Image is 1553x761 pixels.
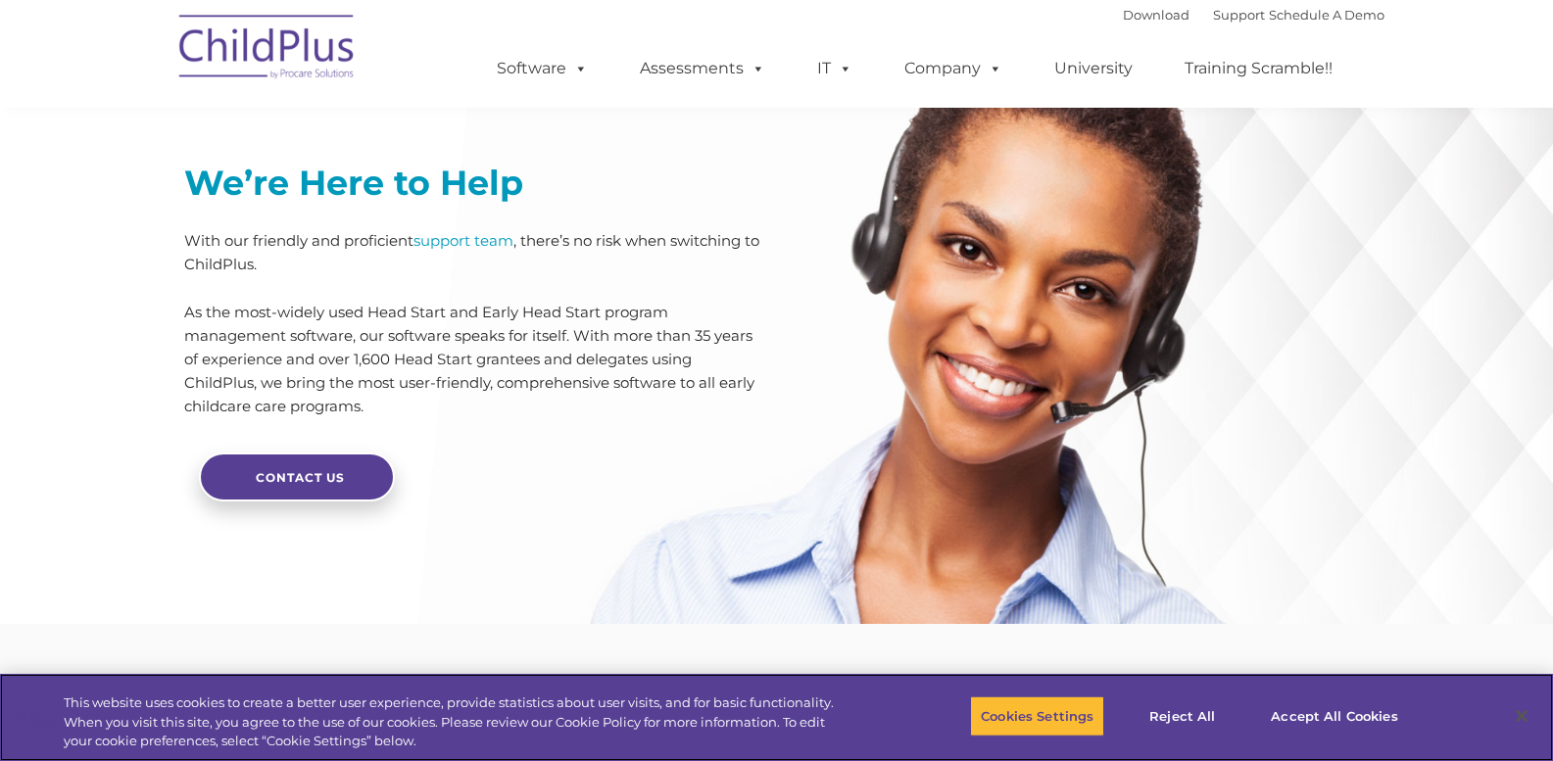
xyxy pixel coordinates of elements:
a: Training Scramble!! [1165,49,1352,88]
a: Download [1123,7,1189,23]
img: ChildPlus by Procare Solutions [170,1,365,99]
button: Reject All [1121,695,1243,737]
a: support team [413,231,513,250]
a: Support [1213,7,1265,23]
button: Accept All Cookies [1260,695,1408,737]
a: Schedule A Demo [1269,7,1384,23]
button: Cookies Settings [970,695,1104,737]
font: | [1123,7,1384,23]
a: Contact Us [199,452,395,501]
p: As the most-widely used Head Start and Early Head Start program management software, our software... [184,301,762,418]
p: With our friendly and proficient , there’s no risk when switching to ChildPlus. [184,229,762,276]
div: This website uses cookies to create a better user experience, provide statistics about user visit... [64,693,854,751]
a: Assessments [620,49,785,88]
a: Company [885,49,1022,88]
strong: We’re Here to Help [184,162,523,204]
button: Close [1500,694,1543,737]
a: Software [477,49,607,88]
a: University [1035,49,1152,88]
a: IT [798,49,872,88]
span: Contact Us [256,470,345,485]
